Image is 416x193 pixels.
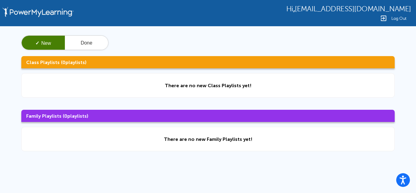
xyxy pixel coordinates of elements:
[21,110,395,122] h3: Family Playlists ( playlists)
[62,59,65,65] span: 0
[380,15,387,22] img: Logout Icon
[64,113,67,119] span: 0
[286,4,411,13] div: ,
[391,16,407,21] span: Log Out
[295,5,411,13] span: [EMAIL_ADDRESS][DOMAIN_NAME]
[164,136,252,142] div: There are no new Family Playlists yet!
[21,56,395,68] h3: Class Playlists ( playlists)
[165,83,252,88] div: There are no new Class Playlists yet!
[65,36,108,50] button: Done
[35,41,39,46] span: ✓
[286,5,293,13] span: Hi
[22,36,65,50] button: ✓New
